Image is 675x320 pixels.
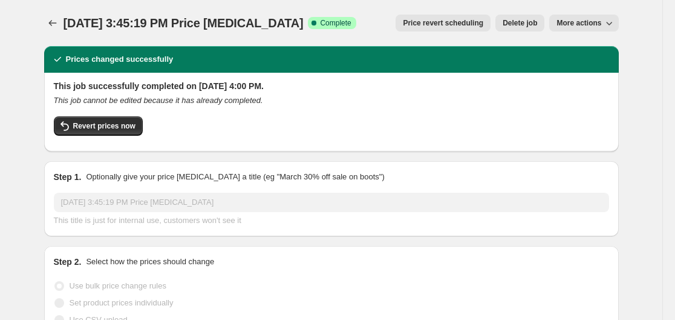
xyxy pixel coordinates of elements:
span: Use bulk price change rules [70,281,166,290]
h2: This job successfully completed on [DATE] 4:00 PM. [54,80,609,92]
span: [DATE] 3:45:19 PM Price [MEDICAL_DATA] [64,16,304,30]
i: This job cannot be edited because it has already completed. [54,96,263,105]
h2: Prices changed successfully [66,53,174,65]
button: Price change jobs [44,15,61,32]
button: More actions [549,15,618,32]
p: Select how the prices should change [86,256,214,268]
h2: Step 1. [54,171,82,183]
span: More actions [556,18,601,28]
p: Optionally give your price [MEDICAL_DATA] a title (eg "March 30% off sale on boots") [86,171,384,183]
h2: Step 2. [54,256,82,268]
span: Price revert scheduling [403,18,483,28]
span: This title is just for internal use, customers won't see it [54,216,241,225]
span: Revert prices now [73,121,135,131]
span: Complete [320,18,351,28]
input: 30% off holiday sale [54,193,609,212]
span: Delete job [503,18,537,28]
button: Delete job [495,15,544,32]
button: Price revert scheduling [396,15,491,32]
span: Set product prices individually [70,298,174,307]
button: Revert prices now [54,116,143,136]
